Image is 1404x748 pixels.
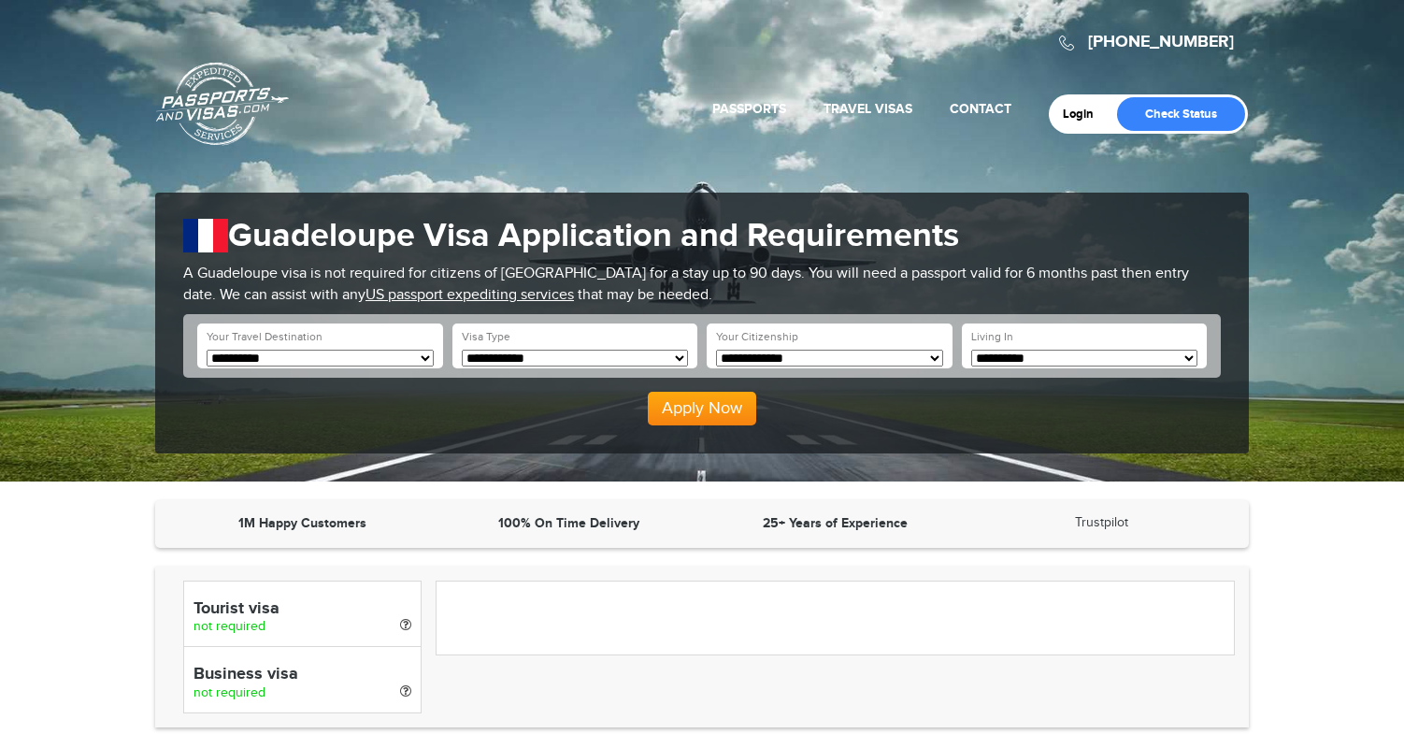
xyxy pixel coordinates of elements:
[207,329,322,345] label: Your Travel Destination
[183,264,1221,307] p: A Guadeloupe visa is not required for citizens of [GEOGRAPHIC_DATA] for a stay up to 90 days. You...
[156,62,289,146] a: Passports & [DOMAIN_NAME]
[712,101,786,117] a: Passports
[193,685,265,700] span: not required
[193,666,411,684] h4: Business visa
[193,600,411,619] h4: Tourist visa
[1117,97,1245,131] a: Check Status
[1088,32,1234,52] a: [PHONE_NUMBER]
[365,286,574,304] a: US passport expediting services
[971,329,1013,345] label: Living In
[824,101,912,117] a: Travel Visas
[763,515,908,531] strong: 25+ Years of Experience
[462,329,510,345] label: Visa Type
[1075,515,1128,530] a: Trustpilot
[193,619,265,634] span: not required
[183,216,1221,256] h1: Guadeloupe Visa Application and Requirements
[1063,107,1107,122] a: Login
[238,515,366,531] strong: 1M Happy Customers
[498,515,639,531] strong: 100% On Time Delivery
[716,329,798,345] label: Your Citizenship
[648,392,756,425] button: Apply Now
[950,101,1011,117] a: Contact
